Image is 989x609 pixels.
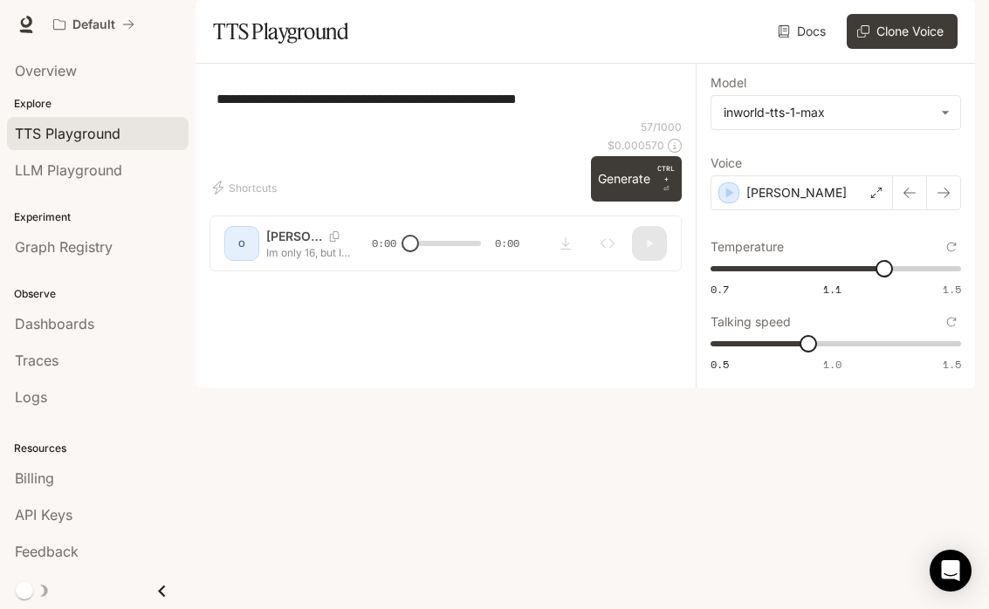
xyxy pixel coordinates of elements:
p: Talking speed [711,316,791,328]
span: 1.1 [823,282,841,297]
span: 1.0 [823,357,841,372]
p: CTRL + [657,163,675,184]
button: Reset to default [942,312,961,332]
div: Open Intercom Messenger [930,550,972,592]
p: [PERSON_NAME] [746,184,847,202]
p: ⏎ [657,163,675,195]
span: 1.5 [943,357,961,372]
button: GenerateCTRL +⏎ [591,156,682,202]
p: 57 / 1000 [641,120,682,134]
button: All workspaces [45,7,142,42]
div: inworld-tts-1-max [724,104,932,121]
button: Reset to default [942,237,961,257]
button: Shortcuts [209,174,284,202]
p: Temperature [711,241,784,253]
p: Default [72,17,115,32]
span: 0.7 [711,282,729,297]
p: $ 0.000570 [608,138,664,153]
p: Model [711,77,746,89]
h1: TTS Playground [213,14,348,49]
span: 0.5 [711,357,729,372]
span: 1.5 [943,282,961,297]
div: inworld-tts-1-max [711,96,960,129]
button: Clone Voice [847,14,958,49]
p: Voice [711,157,742,169]
a: Docs [774,14,833,49]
